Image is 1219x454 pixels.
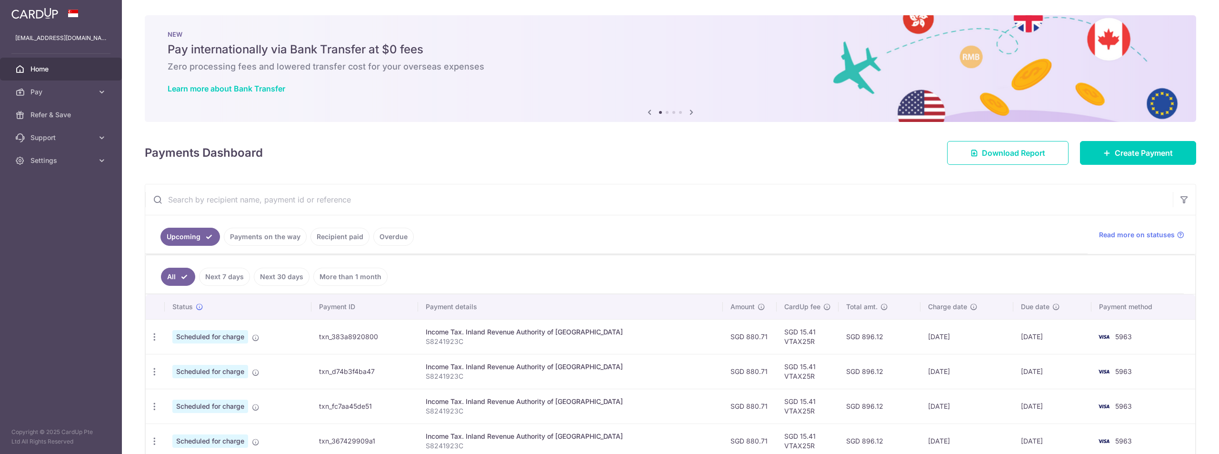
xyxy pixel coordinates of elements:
[254,268,310,286] a: Next 30 days
[311,389,418,424] td: txn_fc7aa45de51
[30,87,93,97] span: Pay
[928,302,967,312] span: Charge date
[161,268,195,286] a: All
[15,33,107,43] p: [EMAIL_ADDRESS][DOMAIN_NAME]
[982,147,1045,159] span: Download Report
[418,294,723,319] th: Payment details
[1115,147,1173,159] span: Create Payment
[168,42,1173,57] h5: Pay internationally via Bank Transfer at $0 fees
[168,84,285,93] a: Learn more about Bank Transfer
[1099,230,1175,240] span: Read more on statuses
[426,432,715,441] div: Income Tax. Inland Revenue Authority of [GEOGRAPHIC_DATA]
[1013,354,1091,389] td: [DATE]
[426,397,715,406] div: Income Tax. Inland Revenue Authority of [GEOGRAPHIC_DATA]
[172,330,248,343] span: Scheduled for charge
[1158,425,1209,449] iframe: Opens a widget where you can find more information
[311,294,418,319] th: Payment ID
[172,365,248,378] span: Scheduled for charge
[1021,302,1049,312] span: Due date
[1094,331,1113,343] img: Bank Card
[723,389,777,424] td: SGD 880.71
[1115,437,1132,445] span: 5963
[199,268,250,286] a: Next 7 days
[11,8,58,19] img: CardUp
[168,61,1173,72] h6: Zero processing fees and lowered transfer cost for your overseas expenses
[168,30,1173,38] p: NEW
[1115,402,1132,410] span: 5963
[1080,141,1196,165] a: Create Payment
[777,354,839,389] td: SGD 15.41 VTAX25R
[947,141,1069,165] a: Download Report
[839,389,920,424] td: SGD 896.12
[426,327,715,337] div: Income Tax. Inland Revenue Authority of [GEOGRAPHIC_DATA]
[145,184,1173,215] input: Search by recipient name, payment id or reference
[311,354,418,389] td: txn_d74b3f4ba47
[311,319,418,354] td: txn_383a8920800
[30,110,93,120] span: Refer & Save
[172,302,193,312] span: Status
[920,354,1013,389] td: [DATE]
[920,389,1013,424] td: [DATE]
[723,354,777,389] td: SGD 880.71
[224,228,307,246] a: Payments on the way
[426,372,715,381] p: S8241923C
[313,268,388,286] a: More than 1 month
[846,302,878,312] span: Total amt.
[839,354,920,389] td: SGD 896.12
[920,319,1013,354] td: [DATE]
[1013,319,1091,354] td: [DATE]
[373,228,414,246] a: Overdue
[730,302,755,312] span: Amount
[1013,389,1091,424] td: [DATE]
[1115,333,1132,341] span: 5963
[1099,230,1184,240] a: Read more on statuses
[784,302,820,312] span: CardUp fee
[426,337,715,346] p: S8241923C
[30,156,93,165] span: Settings
[426,406,715,416] p: S8241923C
[723,319,777,354] td: SGD 880.71
[777,319,839,354] td: SGD 15.41 VTAX25R
[30,133,93,142] span: Support
[310,228,370,246] a: Recipient paid
[172,434,248,448] span: Scheduled for charge
[777,389,839,424] td: SGD 15.41 VTAX25R
[145,144,263,161] h4: Payments Dashboard
[1094,401,1113,412] img: Bank Card
[145,15,1196,122] img: Bank transfer banner
[1094,435,1113,447] img: Bank Card
[1091,294,1195,319] th: Payment method
[426,362,715,372] div: Income Tax. Inland Revenue Authority of [GEOGRAPHIC_DATA]
[1094,366,1113,377] img: Bank Card
[426,441,715,451] p: S8241923C
[839,319,920,354] td: SGD 896.12
[30,64,93,74] span: Home
[172,400,248,413] span: Scheduled for charge
[1115,367,1132,375] span: 5963
[160,228,220,246] a: Upcoming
